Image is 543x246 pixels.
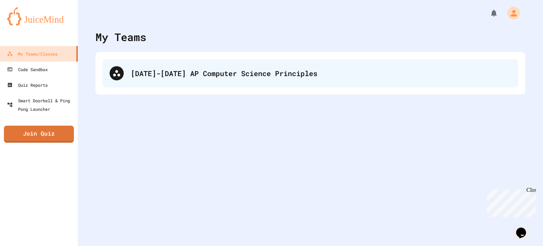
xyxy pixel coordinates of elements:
[95,29,146,45] div: My Teams
[477,7,500,19] div: My Notifications
[500,5,522,21] div: My Account
[7,50,58,58] div: My Teams/Classes
[513,218,536,239] iframe: chat widget
[484,187,536,217] iframe: chat widget
[7,65,48,74] div: Code Sandbox
[4,126,74,143] a: Join Quiz
[7,81,48,89] div: Quiz Reports
[7,7,71,25] img: logo-orange.svg
[7,96,75,113] div: Smart Doorbell & Ping Pong Launcher
[103,59,518,87] div: [DATE]-[DATE] AP Computer Science Principles
[131,68,511,79] div: [DATE]-[DATE] AP Computer Science Principles
[3,3,49,45] div: Chat with us now!Close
